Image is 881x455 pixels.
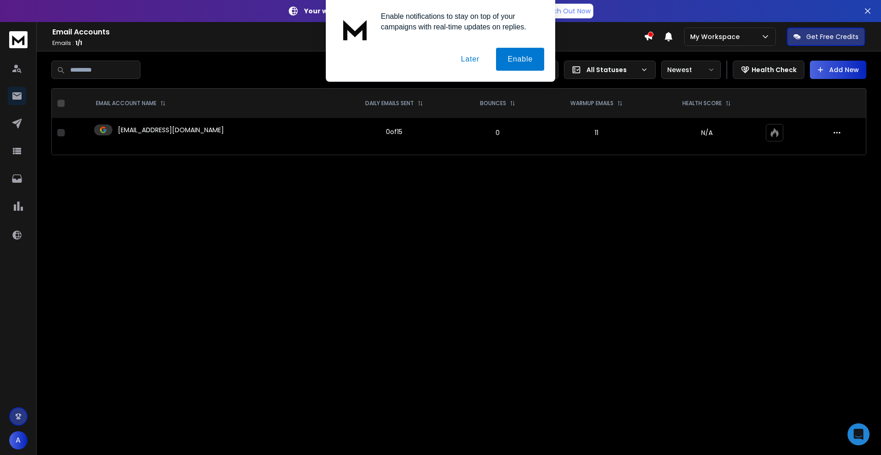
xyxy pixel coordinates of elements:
p: DAILY EMAILS SENT [365,100,414,107]
p: BOUNCES [480,100,506,107]
td: 11 [540,118,653,147]
p: N/A [659,128,755,137]
button: A [9,431,28,449]
div: 0 of 15 [386,127,402,136]
button: Later [449,48,491,71]
img: notification icon [337,11,374,48]
div: Enable notifications to stay on top of your campaigns with real-time updates on replies. [374,11,544,32]
div: EMAIL ACCOUNT NAME [96,100,166,107]
p: WARMUP EMAILS [570,100,613,107]
div: Open Intercom Messenger [848,423,870,445]
p: 0 [461,128,535,137]
p: [EMAIL_ADDRESS][DOMAIN_NAME] [118,125,224,135]
button: Enable [496,48,544,71]
p: HEALTH SCORE [682,100,722,107]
